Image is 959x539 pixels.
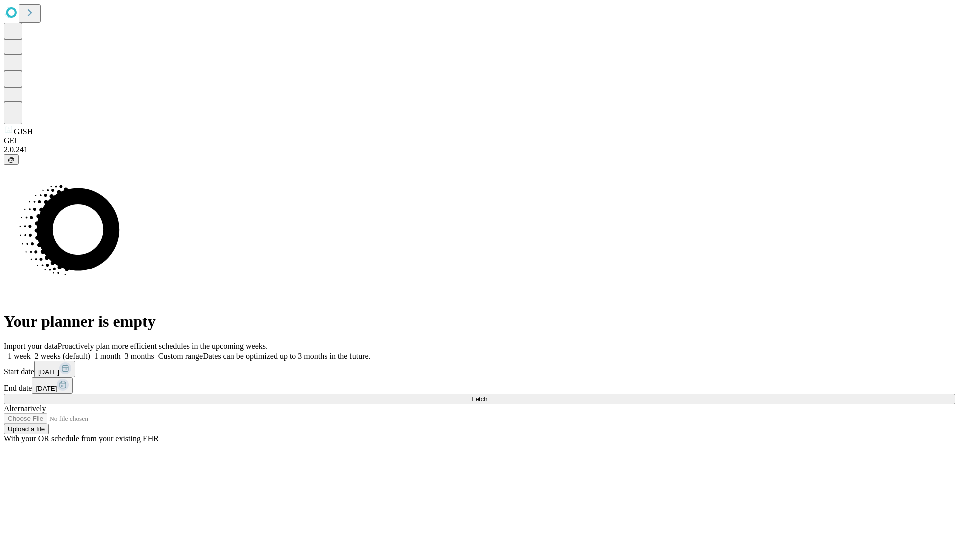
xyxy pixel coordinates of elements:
button: Fetch [4,394,955,404]
span: [DATE] [36,385,57,392]
span: With your OR schedule from your existing EHR [4,434,159,443]
span: 2 weeks (default) [35,352,90,360]
span: Proactively plan more efficient schedules in the upcoming weeks. [58,342,268,350]
button: @ [4,154,19,165]
span: Alternatively [4,404,46,413]
span: [DATE] [38,368,59,376]
div: GEI [4,136,955,145]
span: Fetch [471,395,487,403]
span: Custom range [158,352,203,360]
span: 1 month [94,352,121,360]
div: 2.0.241 [4,145,955,154]
span: @ [8,156,15,163]
button: Upload a file [4,424,49,434]
button: [DATE] [32,377,73,394]
span: GJSH [14,127,33,136]
span: 3 months [125,352,154,360]
div: End date [4,377,955,394]
button: [DATE] [34,361,75,377]
div: Start date [4,361,955,377]
span: Import your data [4,342,58,350]
span: Dates can be optimized up to 3 months in the future. [203,352,370,360]
span: 1 week [8,352,31,360]
h1: Your planner is empty [4,312,955,331]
